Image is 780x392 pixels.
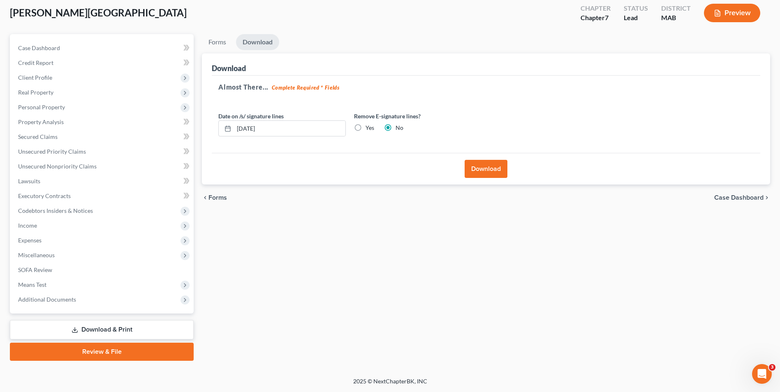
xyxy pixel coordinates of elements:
[366,124,374,132] label: Yes
[202,194,208,201] i: chevron_left
[18,192,71,199] span: Executory Contracts
[156,377,625,392] div: 2025 © NextChapterBK, INC
[218,112,284,120] label: Date on /s/ signature lines
[10,320,194,339] a: Download & Print
[12,159,194,174] a: Unsecured Nonpriority Claims
[18,237,42,244] span: Expenses
[272,84,340,91] strong: Complete Required * Fields
[234,121,345,136] input: MM/DD/YYYY
[236,34,279,50] a: Download
[18,44,60,51] span: Case Dashboard
[18,89,53,96] span: Real Property
[624,13,648,23] div: Lead
[18,296,76,303] span: Additional Documents
[465,160,507,178] button: Download
[661,13,691,23] div: MAB
[18,148,86,155] span: Unsecured Priority Claims
[752,364,772,384] iframe: Intercom live chat
[208,194,227,201] span: Forms
[704,4,760,22] button: Preview
[202,34,233,50] a: Forms
[18,118,64,125] span: Property Analysis
[769,364,775,371] span: 3
[714,194,770,201] a: Case Dashboard chevron_right
[12,129,194,144] a: Secured Claims
[218,82,754,92] h5: Almost There...
[18,281,46,288] span: Means Test
[18,207,93,214] span: Codebtors Insiders & Notices
[605,14,609,21] span: 7
[354,112,481,120] label: Remove E-signature lines?
[714,194,764,201] span: Case Dashboard
[10,7,187,18] span: [PERSON_NAME][GEOGRAPHIC_DATA]
[581,4,611,13] div: Chapter
[18,251,55,258] span: Miscellaneous
[12,41,194,55] a: Case Dashboard
[202,194,238,201] button: chevron_left Forms
[12,174,194,189] a: Lawsuits
[10,343,194,361] a: Review & File
[12,263,194,277] a: SOFA Review
[18,178,40,184] span: Lawsuits
[12,115,194,129] a: Property Analysis
[12,144,194,159] a: Unsecured Priority Claims
[624,4,648,13] div: Status
[18,59,53,66] span: Credit Report
[12,55,194,70] a: Credit Report
[18,74,52,81] span: Client Profile
[18,133,58,140] span: Secured Claims
[581,13,611,23] div: Chapter
[764,194,770,201] i: chevron_right
[212,63,246,73] div: Download
[18,104,65,111] span: Personal Property
[12,189,194,203] a: Executory Contracts
[661,4,691,13] div: District
[18,266,52,273] span: SOFA Review
[18,222,37,229] span: Income
[396,124,403,132] label: No
[18,163,97,170] span: Unsecured Nonpriority Claims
